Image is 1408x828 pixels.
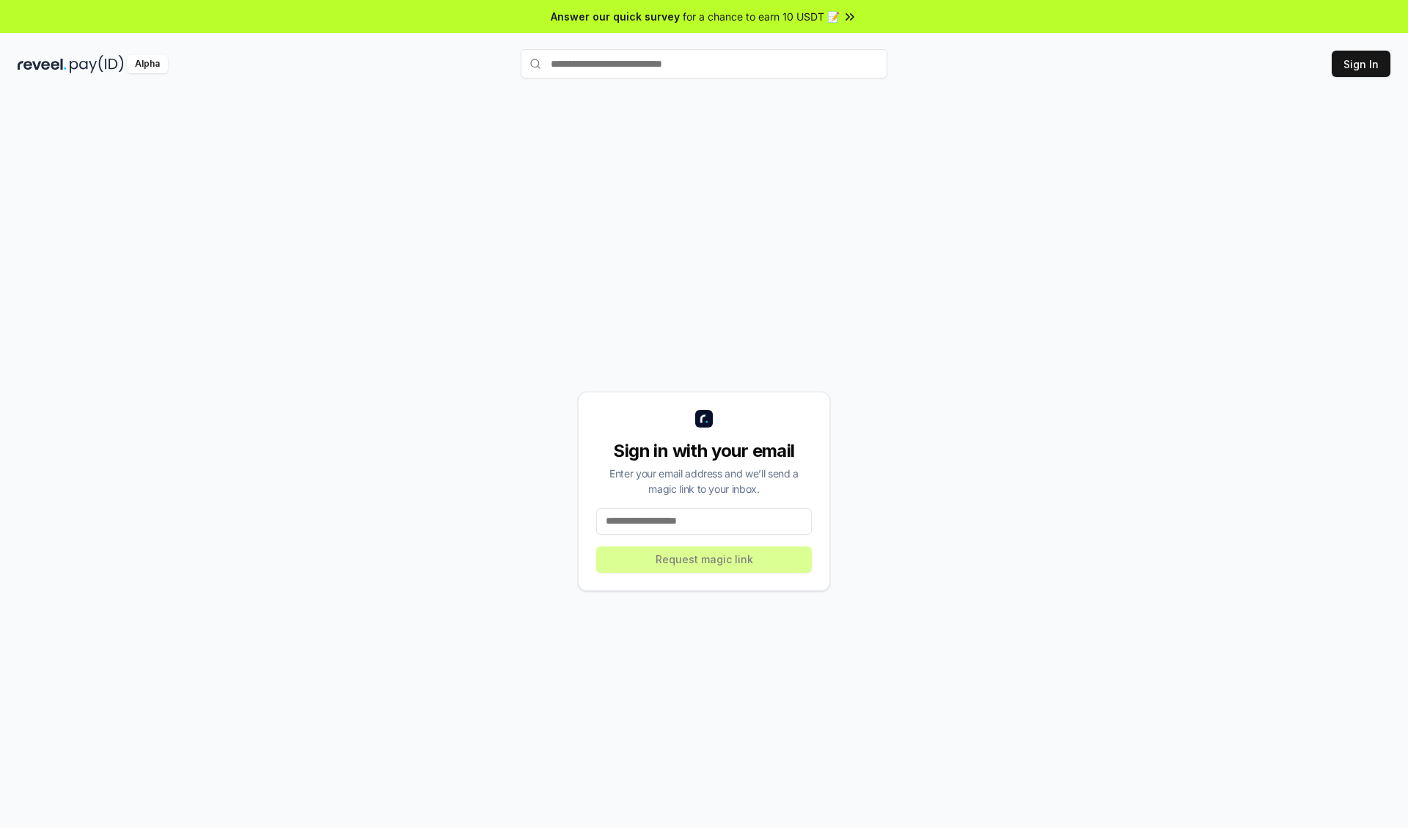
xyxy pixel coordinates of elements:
img: logo_small [695,410,713,428]
span: Answer our quick survey [551,9,680,24]
img: reveel_dark [18,55,67,73]
button: Sign In [1332,51,1390,77]
img: pay_id [70,55,124,73]
span: for a chance to earn 10 USDT 📝 [683,9,840,24]
div: Alpha [127,55,168,73]
div: Sign in with your email [596,439,812,463]
div: Enter your email address and we’ll send a magic link to your inbox. [596,466,812,497]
